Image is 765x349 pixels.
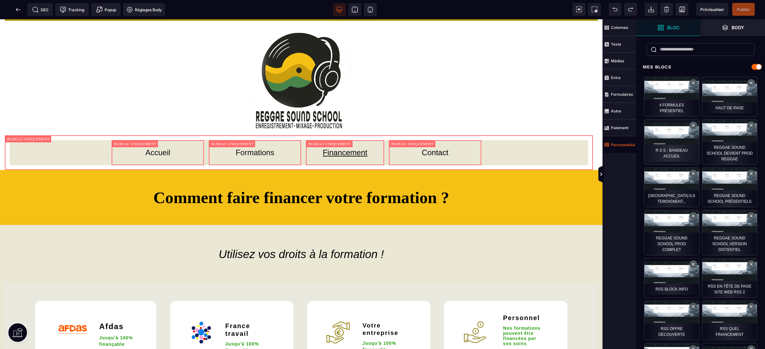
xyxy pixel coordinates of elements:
[99,300,134,315] h2: Afdas
[702,300,757,340] div: RSS Quel Financement
[96,6,116,13] span: Popup
[503,306,542,327] b: Nos formations peuvent être financées par vos soins
[10,168,593,188] h1: Comment faire financer votre formation ?
[611,92,633,97] strong: Formulaires
[702,167,757,207] div: Reggae Sound School Présentiels
[644,258,699,298] div: rss block info
[611,142,635,147] strong: Personnalisé
[126,6,162,13] span: Réglages Body
[225,300,271,321] h2: France travail
[644,210,699,255] div: Reggae Sound School prog complet
[644,167,699,207] div: Reggae Sound School ILS TEMOIGNENT...
[603,19,636,36] span: Colonnes
[333,3,346,16] span: Voir bureau
[323,129,367,138] a: Financement
[32,6,48,13] span: SEO
[364,3,377,16] span: Voir mobile
[246,9,352,115] img: 4275e03cccdd2596e6c8e3e803fb8e3d_LOGO_REGGAE_SOUND_SCHOOL_2025_.png
[603,136,636,153] span: Personnalisé
[603,103,636,120] span: Autre
[667,25,679,30] strong: Bloc
[348,3,361,16] span: Voir tablette
[702,258,757,298] div: RSS En-tête de page site web RSS 2
[123,3,165,16] span: Favicon
[702,210,757,255] div: Reggae Sound School version distentiel
[700,7,724,12] span: Prévisualiser
[611,75,621,80] strong: Extra
[636,165,643,184] span: Afficher les vues
[588,3,601,16] span: Capture d'écran
[611,125,628,130] strong: Paiement
[702,119,757,165] div: Reggae Sound School devient prod reggae
[99,316,134,327] b: Jusqu’à 100% finançable
[52,300,93,321] img: 56283eea2d96fcfb0400607a5e64b836_afdas_logo_2019_avec-baseline-NOIR.png
[645,3,658,16] span: Importer
[363,300,408,321] h2: Votre entreprise
[732,25,744,30] strong: Body
[603,120,636,136] span: Paiement
[624,3,637,16] span: Rétablir
[363,321,398,333] b: Jusqu’à 100% finançable
[462,300,488,326] img: d5713bac86717637968bcb7bc77f8992_Financement-personnel-150x150.jpg
[503,291,545,306] h2: Personnel
[12,3,25,16] span: Retour
[422,129,448,138] a: Contact
[603,53,636,69] span: Médias
[27,3,53,16] span: Métadata SEO
[603,86,636,103] span: Formulaires
[636,19,701,36] span: Ouvrir les blocs
[60,6,84,13] span: Tracking
[701,19,765,36] span: Ouvrir les calques
[732,3,755,16] span: Enregistrer le contenu
[611,109,621,113] strong: Autre
[644,300,699,340] div: RSS offre découverte
[236,129,274,138] a: Formations
[55,3,89,16] span: Code de suivi
[644,77,699,117] div: 4 formules présentiel
[644,119,699,165] div: R S S - bandeau ACCueil
[188,300,214,327] img: f9d441927f4e89fc922fb12a497df205_Capture_d%E2%80%99e%CC%81cran_2025-09-05_a%CC%80_00.39.39.png
[611,25,628,30] strong: Colonnes
[603,69,636,86] span: Extra
[603,36,636,53] span: Texte
[573,3,585,16] span: Voir les composants
[660,3,673,16] span: Nettoyage
[696,3,728,16] span: Aperçu
[609,3,622,16] span: Défaire
[225,322,261,334] b: Jusqu’à 100% finançable
[145,129,170,138] a: Accueil
[219,228,384,241] em: Utilisez vos droits à la formation !
[611,58,624,63] strong: Médias
[636,61,765,73] div: Mes blocs
[676,3,688,16] span: Enregistrer
[737,7,750,12] span: Publier
[91,3,121,16] span: Créer une alerte modale
[611,42,621,47] strong: Texte
[325,300,352,327] img: e11ffc83ce3534bbed2649943eb42d9e_Financement-employeur-150x150.jpg
[702,77,757,117] div: Haut de page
